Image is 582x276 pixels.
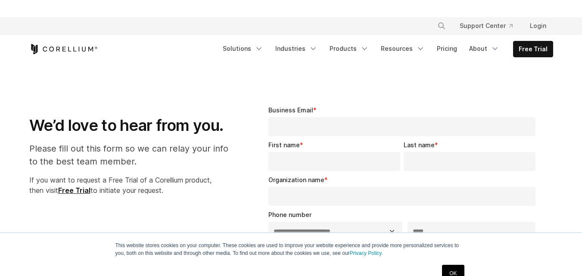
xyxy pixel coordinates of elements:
a: Privacy Policy. [350,250,383,256]
a: Pricing [432,41,462,56]
a: About [464,41,504,56]
a: Support Center [453,18,520,34]
a: Login [523,18,553,34]
span: Business Email [268,106,313,114]
span: Phone number [268,211,311,218]
h1: We’d love to hear from you. [29,116,237,135]
a: Solutions [218,41,268,56]
span: First name [268,141,300,149]
p: If you want to request a Free Trial of a Corellium product, then visit to initiate your request. [29,175,237,195]
div: Navigation Menu [427,18,553,34]
a: Resources [376,41,430,56]
a: Industries [270,41,323,56]
a: Free Trial [514,41,553,57]
p: Please fill out this form so we can relay your info to the best team member. [29,142,237,168]
a: Products [324,41,374,56]
div: Navigation Menu [218,41,553,57]
span: Last name [404,141,435,149]
span: Organization name [268,176,324,183]
p: This website stores cookies on your computer. These cookies are used to improve your website expe... [115,242,467,257]
a: Corellium Home [29,44,98,54]
button: Search [434,18,449,34]
a: Free Trial [58,186,90,195]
